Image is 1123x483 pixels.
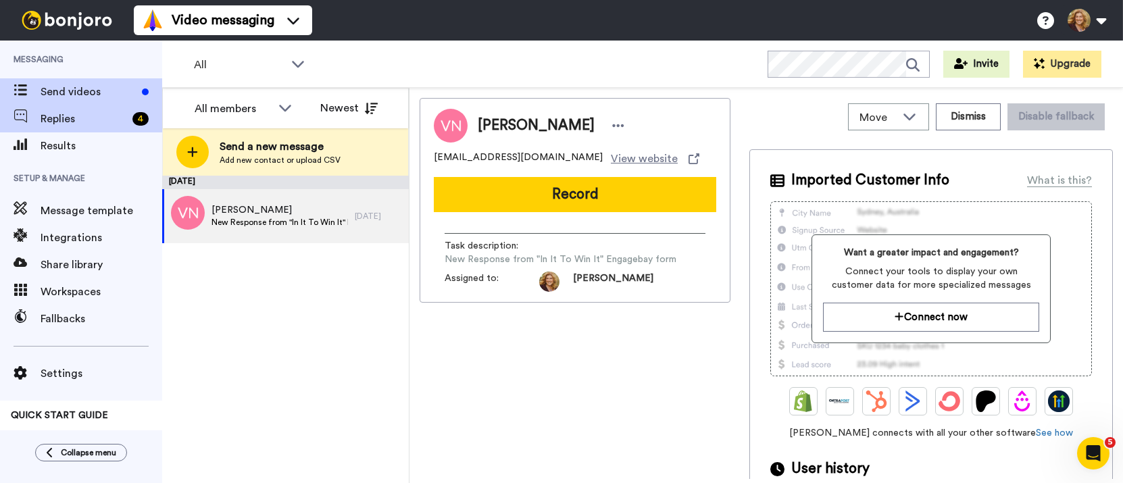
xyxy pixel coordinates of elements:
[41,203,162,219] span: Message template
[355,211,402,222] div: [DATE]
[171,196,205,230] img: vn.png
[142,9,164,31] img: vm-color.svg
[823,303,1039,332] button: Connect now
[1023,51,1101,78] button: Upgrade
[41,111,127,127] span: Replies
[1105,437,1116,448] span: 5
[310,95,388,122] button: Newest
[445,272,539,292] span: Assigned to:
[1077,437,1109,469] iframe: Intercom live chat
[936,103,1001,130] button: Dismiss
[35,444,127,461] button: Collapse menu
[41,138,162,154] span: Results
[220,155,341,166] span: Add new contact or upload CSV
[1048,390,1070,412] img: GoHighLevel
[823,246,1039,259] span: Want a greater impact and engagement?
[61,447,116,458] span: Collapse menu
[41,311,162,327] span: Fallbacks
[770,426,1092,440] span: [PERSON_NAME] connects with all your other software
[902,390,924,412] img: ActiveCampaign
[445,253,676,266] span: New Response from "In It To Win It" Engagebay form
[41,365,162,382] span: Settings
[1036,428,1073,438] a: See how
[1007,103,1105,130] button: Disable fallback
[539,272,559,292] img: 774dacc1-bfc2-49e5-a2da-327ccaf1489a-1725045774.jpg
[823,265,1039,292] span: Connect your tools to display your own customer data for more specialized messages
[16,11,118,30] img: bj-logo-header-white.svg
[41,284,162,300] span: Workspaces
[41,257,162,273] span: Share library
[211,203,348,217] span: [PERSON_NAME]
[943,51,1009,78] button: Invite
[611,151,699,167] a: View website
[866,390,887,412] img: Hubspot
[939,390,960,412] img: ConvertKit
[41,84,136,100] span: Send videos
[41,230,162,246] span: Integrations
[434,151,603,167] span: [EMAIL_ADDRESS][DOMAIN_NAME]
[434,177,716,212] button: Record
[573,272,653,292] span: [PERSON_NAME]
[162,176,409,189] div: [DATE]
[211,217,348,228] span: New Response from "In It To Win It" Engagebay form
[793,390,814,412] img: Shopify
[11,428,32,438] span: 100%
[611,151,678,167] span: View website
[791,459,870,479] span: User history
[220,138,341,155] span: Send a new message
[194,57,284,73] span: All
[791,170,949,190] span: Imported Customer Info
[195,101,272,117] div: All members
[1027,172,1092,188] div: What is this?
[1012,390,1033,412] img: Drip
[859,109,896,126] span: Move
[434,109,468,143] img: Image of Vandella Niemi
[478,116,595,136] span: [PERSON_NAME]
[11,411,108,420] span: QUICK START GUIDE
[445,239,539,253] span: Task description :
[975,390,997,412] img: Patreon
[172,11,274,30] span: Video messaging
[829,390,851,412] img: Ontraport
[132,112,149,126] div: 4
